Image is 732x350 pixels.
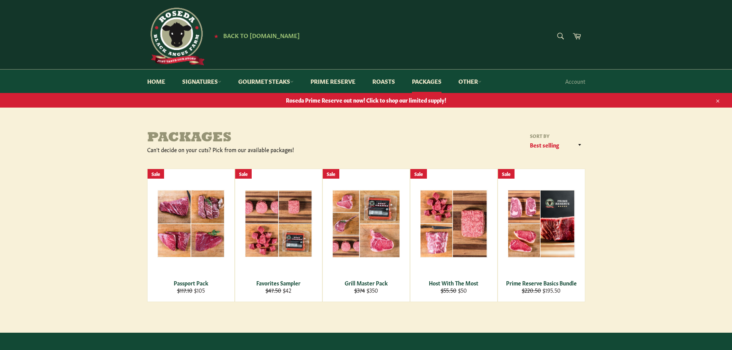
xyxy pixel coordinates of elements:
[441,286,456,294] s: $55.50
[498,169,585,302] a: Prime Reserve Basics Bundle Prime Reserve Basics Bundle $220.50 $195.50
[147,169,235,302] a: Passport Pack Passport Pack $117.10 $105
[147,131,366,146] h1: Packages
[174,70,229,93] a: Signatures
[323,169,339,179] div: Sale
[404,70,449,93] a: Packages
[245,190,312,257] img: Favorites Sampler
[561,70,589,93] a: Account
[354,286,365,294] s: $374
[223,31,300,39] span: Back to [DOMAIN_NAME]
[152,287,229,294] div: $105
[522,286,541,294] s: $220.50
[365,70,403,93] a: Roasts
[303,70,363,93] a: Prime Reserve
[327,279,405,287] div: Grill Master Pack
[266,286,281,294] s: $47.50
[139,70,173,93] a: Home
[147,146,366,153] div: Can't decide on your cuts? Pick from our available packages!
[498,169,515,179] div: Sale
[235,169,322,302] a: Favorites Sampler Favorites Sampler $47.50 $42
[415,279,492,287] div: Host With The Most
[503,279,580,287] div: Prime Reserve Basics Bundle
[503,287,580,294] div: $195.50
[214,33,218,39] span: ★
[231,70,301,93] a: Gourmet Steaks
[327,287,405,294] div: $350
[148,169,164,179] div: Sale
[177,286,193,294] s: $117.10
[528,133,585,139] label: Sort by
[322,169,410,302] a: Grill Master Pack Grill Master Pack $374 $350
[147,8,205,65] img: Roseda Beef
[415,287,492,294] div: $50
[152,279,229,287] div: Passport Pack
[240,279,317,287] div: Favorites Sampler
[332,190,400,258] img: Grill Master Pack
[210,33,300,39] a: ★ Back to [DOMAIN_NAME]
[410,169,498,302] a: Host With The Most Host With The Most $55.50 $50
[410,169,427,179] div: Sale
[508,190,575,258] img: Prime Reserve Basics Bundle
[451,70,489,93] a: Other
[240,287,317,294] div: $42
[235,169,252,179] div: Sale
[157,190,225,257] img: Passport Pack
[420,190,488,258] img: Host With The Most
